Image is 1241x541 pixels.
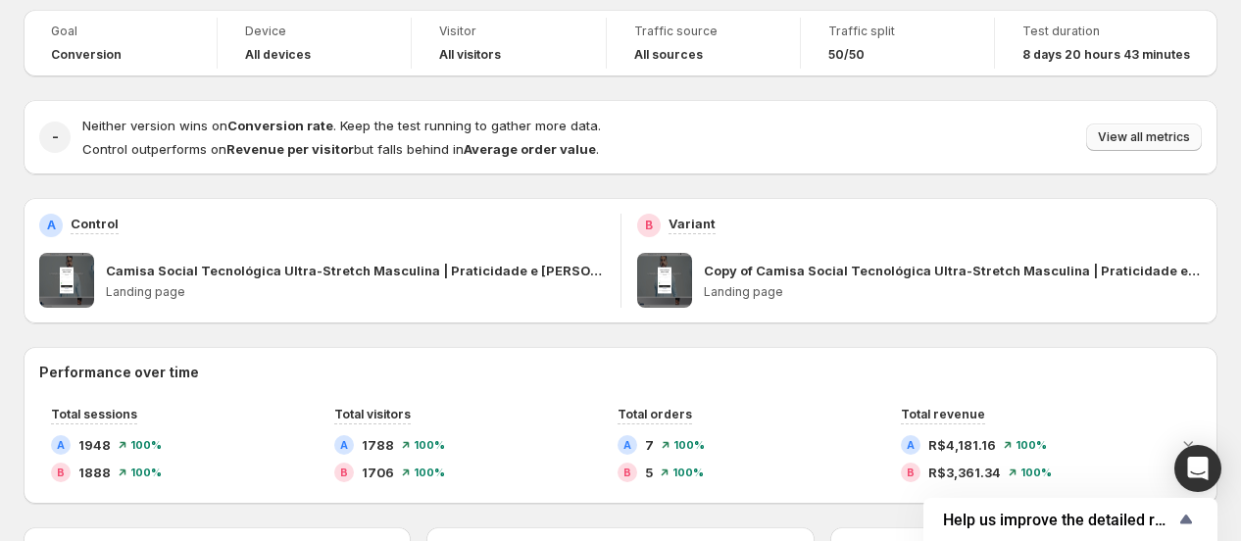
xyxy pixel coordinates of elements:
[1174,429,1202,457] button: Expand chart
[828,24,967,39] span: Traffic split
[618,407,692,421] span: Total orders
[623,439,631,451] h2: A
[51,22,189,65] a: GoalConversion
[226,141,354,157] strong: Revenue per visitor
[71,214,119,233] p: Control
[47,218,56,233] h2: A
[130,439,162,451] span: 100 %
[227,118,333,133] strong: Conversion rate
[78,435,111,455] span: 1948
[1022,24,1190,39] span: Test duration
[414,439,445,451] span: 100 %
[245,47,311,63] h4: All devices
[907,439,915,451] h2: A
[634,24,772,39] span: Traffic source
[82,141,599,157] span: Control outperforms on but falls behind in .
[1174,445,1221,492] div: Open Intercom Messenger
[57,467,65,478] h2: B
[362,463,394,482] span: 1706
[645,218,653,233] h2: B
[57,439,65,451] h2: A
[1020,467,1052,478] span: 100 %
[51,24,189,39] span: Goal
[901,407,985,421] span: Total revenue
[245,22,383,65] a: DeviceAll devices
[1098,129,1190,145] span: View all metrics
[645,463,653,482] span: 5
[51,47,122,63] span: Conversion
[439,47,501,63] h4: All visitors
[78,463,111,482] span: 1888
[704,284,1203,300] p: Landing page
[623,467,631,478] h2: B
[106,284,605,300] p: Landing page
[245,24,383,39] span: Device
[414,467,445,478] span: 100 %
[828,22,967,65] a: Traffic split50/50
[39,363,1202,382] h2: Performance over time
[130,467,162,478] span: 100 %
[928,435,996,455] span: R$4,181.16
[439,24,577,39] span: Visitor
[39,253,94,308] img: Camisa Social Tecnológica Ultra-Stretch Masculina | Praticidade e Conforto | Consolatio
[943,511,1174,529] span: Help us improve the detailed report for A/B campaigns
[1022,22,1190,65] a: Test duration8 days 20 hours 43 minutes
[51,407,137,421] span: Total sessions
[645,435,654,455] span: 7
[1022,47,1190,63] span: 8 days 20 hours 43 minutes
[673,439,705,451] span: 100 %
[634,22,772,65] a: Traffic sourceAll sources
[82,118,601,133] span: Neither version wins on . Keep the test running to gather more data.
[1086,123,1202,151] button: View all metrics
[928,463,1001,482] span: R$3,361.34
[943,508,1198,531] button: Show survey - Help us improve the detailed report for A/B campaigns
[362,435,394,455] span: 1788
[106,261,605,280] p: Camisa Social Tecnológica Ultra-Stretch Masculina | Praticidade e [PERSON_NAME] | Consolatio
[907,467,915,478] h2: B
[334,407,411,421] span: Total visitors
[464,141,596,157] strong: Average order value
[672,467,704,478] span: 100 %
[1016,439,1047,451] span: 100 %
[704,261,1203,280] p: Copy of Camisa Social Tecnológica Ultra-Stretch Masculina | Praticidade e [PERSON_NAME] | Consolatio
[669,214,716,233] p: Variant
[634,47,703,63] h4: All sources
[340,439,348,451] h2: A
[637,253,692,308] img: Copy of Camisa Social Tecnológica Ultra-Stretch Masculina | Praticidade e Conforto | Consolatio
[439,22,577,65] a: VisitorAll visitors
[52,127,59,147] h2: -
[340,467,348,478] h2: B
[828,47,865,63] span: 50/50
